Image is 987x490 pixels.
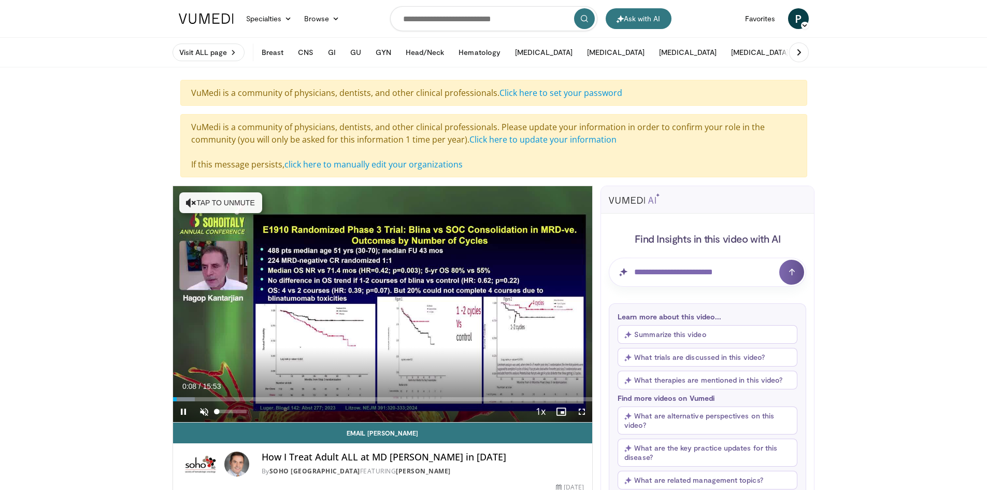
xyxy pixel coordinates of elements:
[530,401,551,422] button: Playback Rate
[269,467,360,475] a: SOHO [GEOGRAPHIC_DATA]
[618,407,797,435] button: What are alternative perspectives on this video?
[618,325,797,344] button: Summarize this video
[609,258,806,287] input: Question for AI
[609,232,806,245] h4: Find Insights in this video with AI
[739,8,782,29] a: Favorites
[618,471,797,489] button: What are related management topics?
[203,382,221,390] span: 15:53
[240,8,298,29] a: Specialties
[262,467,584,476] div: By FEATURING
[509,42,579,63] button: [MEDICAL_DATA]
[181,452,220,477] img: SOHO Italy
[322,42,342,63] button: GI
[499,87,622,99] a: Click here to set your password
[173,401,194,422] button: Pause
[199,382,201,390] span: /
[653,42,723,63] button: [MEDICAL_DATA]
[217,410,247,413] div: Volume Level
[618,394,797,402] p: Find more videos on Vumedi
[194,401,214,422] button: Unmute
[255,42,290,63] button: Breast
[173,44,245,61] a: Visit ALL page
[298,8,346,29] a: Browse
[618,439,797,467] button: What are the key practice updates for this disease?
[396,467,451,475] a: [PERSON_NAME]
[292,42,320,63] button: CNS
[581,42,651,63] button: [MEDICAL_DATA]
[180,80,807,106] div: VuMedi is a community of physicians, dentists, and other clinical professionals.
[182,382,196,390] span: 0:08
[344,42,367,63] button: GU
[609,193,660,204] img: vumedi-ai-logo.svg
[469,134,617,145] a: Click here to update your information
[173,423,593,443] a: Email [PERSON_NAME]
[618,371,797,389] button: What therapies are mentioned in this video?
[173,186,593,423] video-js: Video Player
[618,312,797,321] p: Learn more about this video...
[452,42,507,63] button: Hematology
[399,42,451,63] button: Head/Neck
[369,42,397,63] button: GYN
[180,114,807,177] div: VuMedi is a community of physicians, dentists, and other clinical professionals. Please update yo...
[618,348,797,367] button: What trials are discussed in this video?
[284,159,463,170] a: click here to manually edit your organizations
[551,401,571,422] button: Enable picture-in-picture mode
[173,397,593,401] div: Progress Bar
[390,6,597,31] input: Search topics, interventions
[224,452,249,477] img: Avatar
[606,8,671,29] button: Ask with AI
[788,8,809,29] a: P
[262,452,584,463] h4: How I Treat Adult ALL at MD [PERSON_NAME] in [DATE]
[179,192,262,213] button: Tap to unmute
[179,13,234,24] img: VuMedi Logo
[571,401,592,422] button: Fullscreen
[725,42,795,63] button: [MEDICAL_DATA]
